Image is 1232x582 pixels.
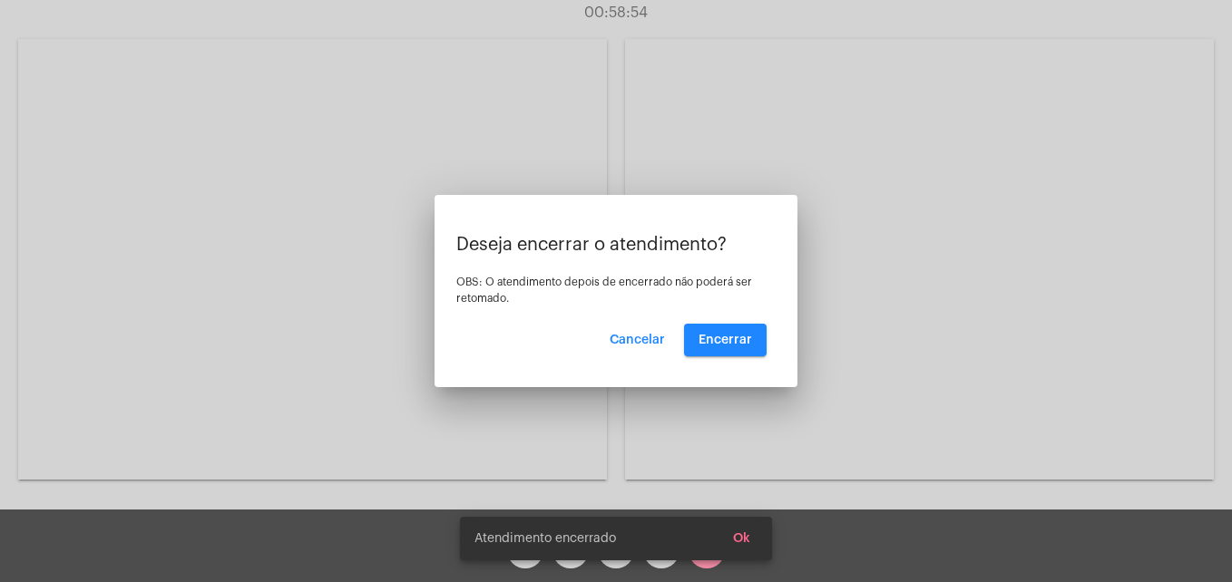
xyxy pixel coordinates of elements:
p: Deseja encerrar o atendimento? [456,235,776,255]
span: Ok [733,532,750,545]
button: Cancelar [595,324,680,356]
span: OBS: O atendimento depois de encerrado não poderá ser retomado. [456,276,752,304]
span: 00:58:54 [584,5,648,20]
button: Encerrar [684,324,767,356]
span: Cancelar [610,334,665,346]
span: Atendimento encerrado [474,529,616,548]
span: Encerrar [699,334,752,346]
